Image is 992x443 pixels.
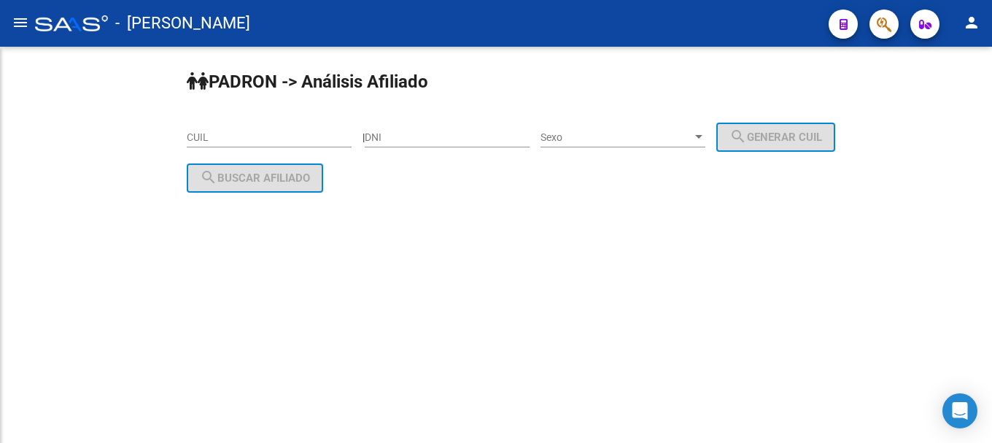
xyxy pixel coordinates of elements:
strong: PADRON -> Análisis Afiliado [187,72,428,92]
mat-icon: search [200,169,217,186]
div: | [363,131,846,143]
mat-icon: person [963,14,980,31]
span: Buscar afiliado [200,172,310,185]
span: - [PERSON_NAME] [115,7,250,39]
span: Generar CUIL [729,131,822,144]
mat-icon: menu [12,14,29,31]
button: Buscar afiliado [187,163,323,193]
mat-icon: search [729,128,747,145]
div: Open Intercom Messenger [942,393,977,428]
span: Sexo [540,131,692,144]
button: Generar CUIL [716,123,835,152]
